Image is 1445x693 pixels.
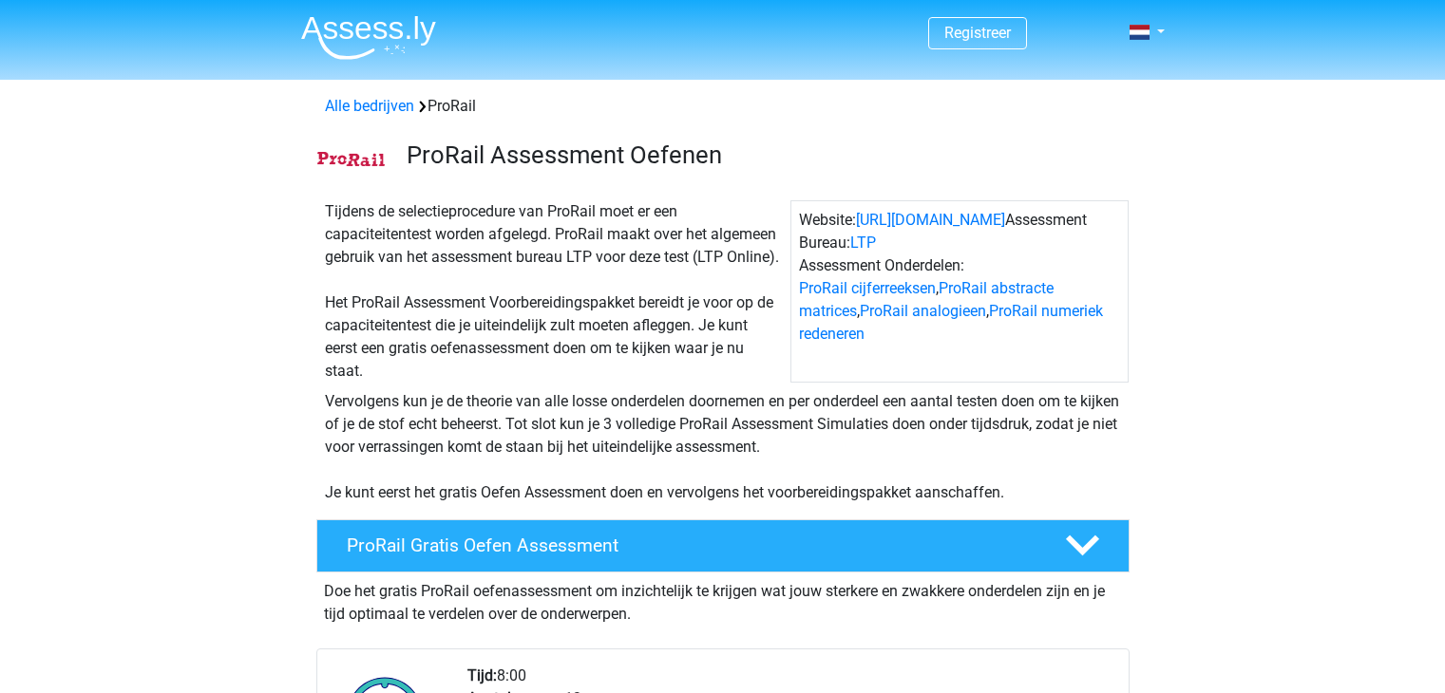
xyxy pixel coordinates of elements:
a: [URL][DOMAIN_NAME] [856,211,1005,229]
a: ProRail Gratis Oefen Assessment [309,519,1137,572]
div: ProRail [317,95,1129,118]
b: Tijd: [467,666,497,684]
a: Alle bedrijven [325,97,414,115]
div: Website: Assessment Bureau: Assessment Onderdelen: , , , [790,200,1129,383]
a: ProRail numeriek redeneren [799,302,1103,343]
h4: ProRail Gratis Oefen Assessment [347,534,1035,556]
a: ProRail cijferreeksen [799,279,936,297]
div: Vervolgens kun je de theorie van alle losse onderdelen doornemen en per onderdeel een aantal test... [317,390,1129,504]
a: LTP [850,234,876,252]
a: Registreer [944,24,1011,42]
a: ProRail analogieen [860,302,986,320]
h3: ProRail Assessment Oefenen [407,140,1114,170]
img: Assessly [301,15,436,60]
div: Doe het gratis ProRail oefenassessment om inzichtelijk te krijgen wat jouw sterkere en zwakkere o... [316,572,1130,626]
div: Tijdens de selectieprocedure van ProRail moet er een capaciteitentest worden afgelegd. ProRail ma... [317,200,790,383]
a: ProRail abstracte matrices [799,279,1054,320]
